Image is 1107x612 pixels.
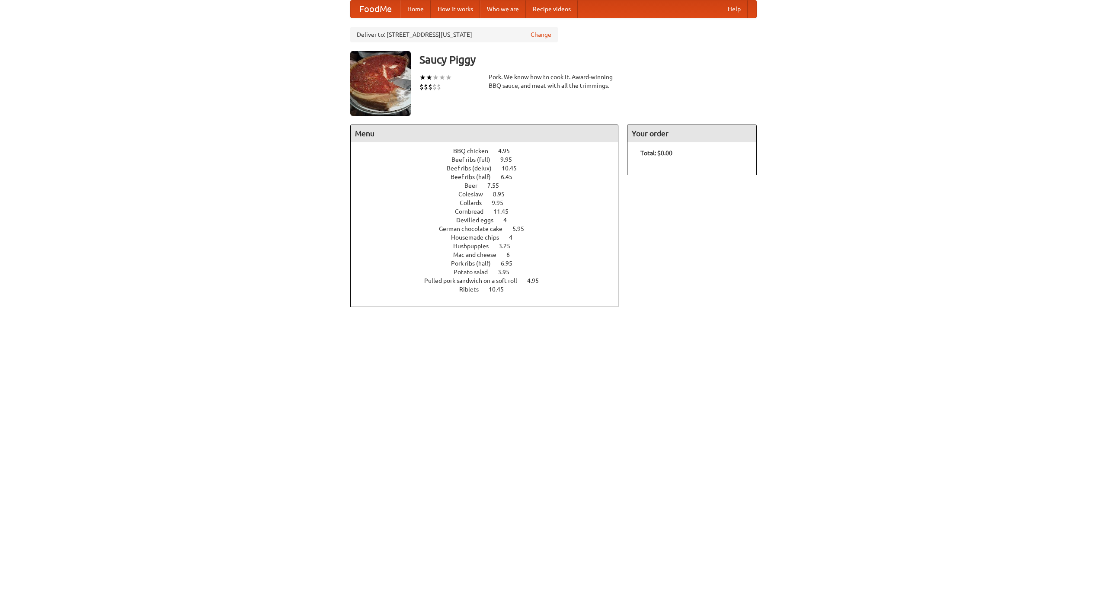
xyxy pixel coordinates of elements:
span: Cornbread [455,208,492,215]
span: 3.95 [498,269,518,276]
li: ★ [426,73,432,82]
span: Coleslaw [458,191,492,198]
span: Riblets [459,286,487,293]
span: Mac and cheese [453,251,505,258]
a: Coleslaw 8.95 [458,191,521,198]
div: Deliver to: [STREET_ADDRESS][US_STATE] [350,27,558,42]
li: $ [424,82,428,92]
span: BBQ chicken [453,147,497,154]
span: 4 [503,217,515,224]
li: ★ [419,73,426,82]
a: Home [400,0,431,18]
h3: Saucy Piggy [419,51,757,68]
span: Hushpuppies [453,243,497,250]
a: Pulled pork sandwich on a soft roll 4.95 [424,277,555,284]
li: $ [432,82,437,92]
a: Pork ribs (half) 6.95 [451,260,528,267]
span: 10.45 [489,286,512,293]
a: Who we are [480,0,526,18]
a: Riblets 10.45 [459,286,520,293]
li: ★ [439,73,445,82]
li: ★ [432,73,439,82]
a: Potato salad 3.95 [454,269,525,276]
span: Beef ribs (full) [451,156,499,163]
span: 5.95 [512,225,533,232]
span: Devilled eggs [456,217,502,224]
span: Beer [464,182,486,189]
li: $ [437,82,441,92]
a: Help [721,0,748,18]
img: angular.jpg [350,51,411,116]
a: BBQ chicken 4.95 [453,147,526,154]
span: 6.45 [501,173,521,180]
span: 10.45 [502,165,525,172]
span: 11.45 [493,208,517,215]
a: Cornbread 11.45 [455,208,525,215]
a: Beer 7.55 [464,182,515,189]
span: 8.95 [493,191,513,198]
span: Beef ribs (delux) [447,165,500,172]
h4: Your order [627,125,756,142]
a: FoodMe [351,0,400,18]
a: How it works [431,0,480,18]
a: Beef ribs (full) 9.95 [451,156,528,163]
span: Beef ribs (half) [451,173,499,180]
b: Total: $0.00 [640,150,672,157]
span: 9.95 [492,199,512,206]
span: Pork ribs (half) [451,260,499,267]
li: $ [419,82,424,92]
li: ★ [445,73,452,82]
a: Beef ribs (half) 6.45 [451,173,528,180]
span: Collards [460,199,490,206]
span: 7.55 [487,182,508,189]
span: Housemade chips [451,234,508,241]
li: $ [428,82,432,92]
a: Housemade chips 4 [451,234,528,241]
span: 9.95 [500,156,521,163]
span: 6.95 [501,260,521,267]
span: 4 [509,234,521,241]
a: Recipe videos [526,0,578,18]
span: Potato salad [454,269,496,276]
a: Change [531,30,551,39]
span: 4.95 [498,147,518,154]
a: Devilled eggs 4 [456,217,523,224]
a: Collards 9.95 [460,199,519,206]
span: 6 [506,251,518,258]
span: Pulled pork sandwich on a soft roll [424,277,526,284]
span: 4.95 [527,277,547,284]
div: Pork. We know how to cook it. Award-winning BBQ sauce, and meat with all the trimmings. [489,73,618,90]
a: Beef ribs (delux) 10.45 [447,165,533,172]
h4: Menu [351,125,618,142]
span: German chocolate cake [439,225,511,232]
a: Mac and cheese 6 [453,251,526,258]
span: 3.25 [499,243,519,250]
a: Hushpuppies 3.25 [453,243,526,250]
a: German chocolate cake 5.95 [439,225,540,232]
